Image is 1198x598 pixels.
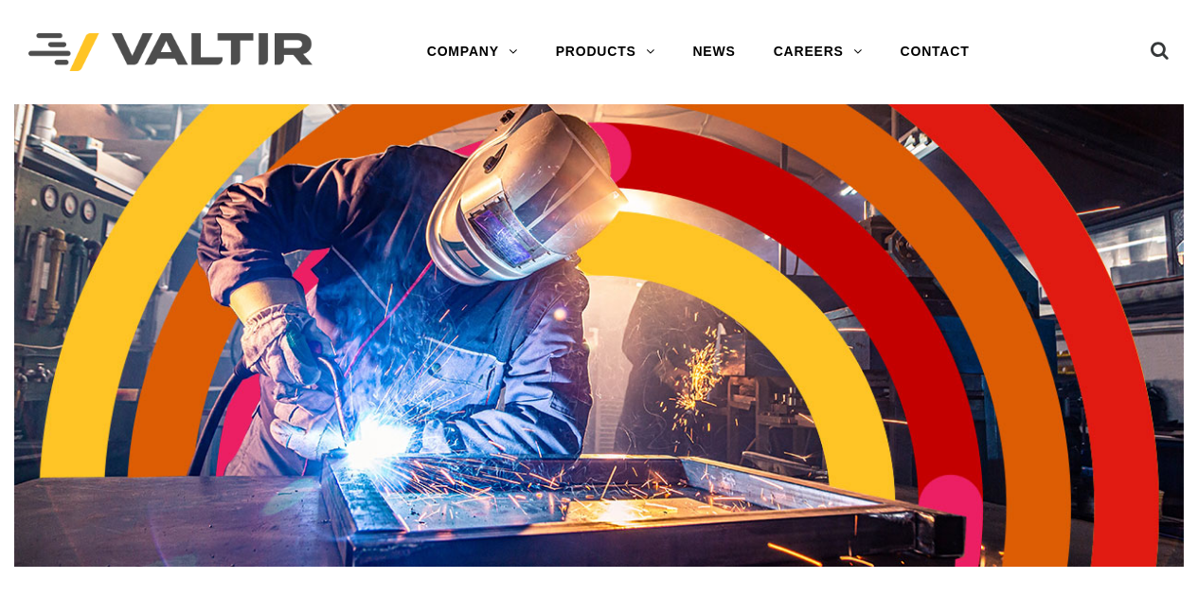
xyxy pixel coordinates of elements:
a: PRODUCTS [537,33,674,71]
img: Header_Timeline [14,104,1184,567]
img: Valtir [28,33,313,72]
a: COMPANY [408,33,537,71]
a: NEWS [673,33,754,71]
a: CONTACT [882,33,989,71]
a: CAREERS [755,33,882,71]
